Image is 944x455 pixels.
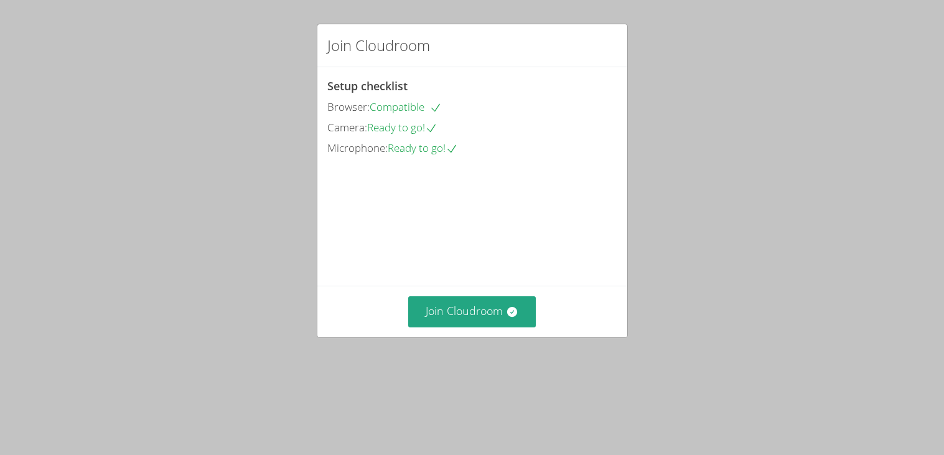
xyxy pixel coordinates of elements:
[327,78,408,93] span: Setup checklist
[388,141,458,155] span: Ready to go!
[408,296,536,327] button: Join Cloudroom
[370,100,442,114] span: Compatible
[327,141,388,155] span: Microphone:
[327,100,370,114] span: Browser:
[367,120,437,134] span: Ready to go!
[327,34,430,57] h2: Join Cloudroom
[327,120,367,134] span: Camera:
